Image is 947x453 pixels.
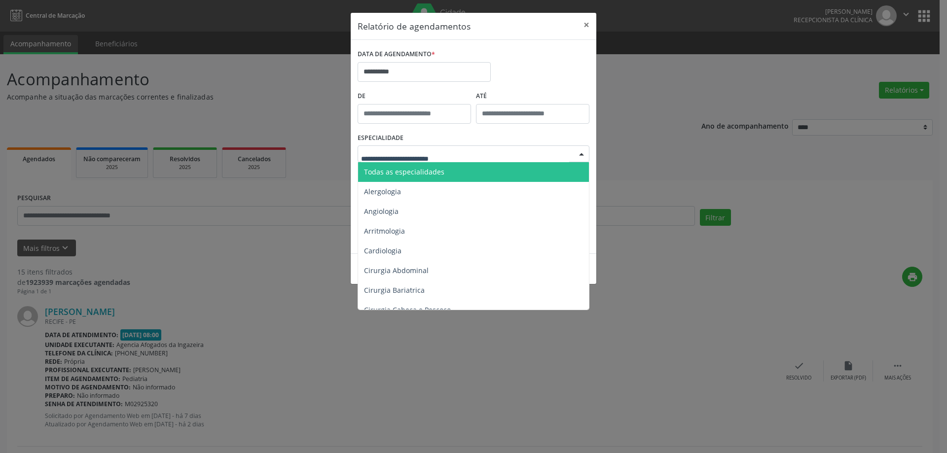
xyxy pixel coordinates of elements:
span: Angiologia [364,207,399,216]
label: De [358,89,471,104]
span: Cirurgia Cabeça e Pescoço [364,305,451,314]
h5: Relatório de agendamentos [358,20,471,33]
button: Close [577,13,596,37]
label: ESPECIALIDADE [358,131,403,146]
span: Alergologia [364,187,401,196]
label: DATA DE AGENDAMENTO [358,47,435,62]
label: ATÉ [476,89,589,104]
span: Todas as especialidades [364,167,444,176]
span: Cardiologia [364,246,401,255]
span: Arritmologia [364,226,405,236]
span: Cirurgia Abdominal [364,266,429,275]
span: Cirurgia Bariatrica [364,285,425,295]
